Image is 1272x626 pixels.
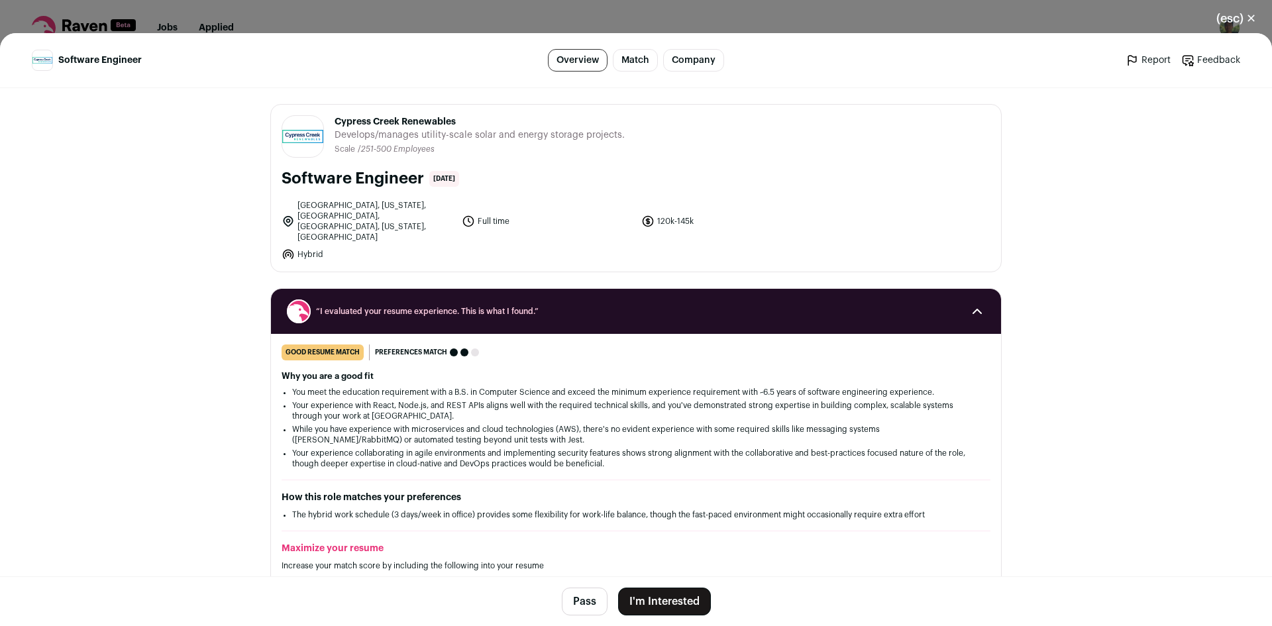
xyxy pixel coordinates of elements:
span: “I evaluated your resume experience. This is what I found.” [316,306,956,317]
img: 67384acc36e7be3b5914db4db30775a0337c008e8d921a796b36ab90b343a4fa.png [282,130,323,143]
li: / [358,144,435,154]
li: While you have experience with microservices and cloud technologies (AWS), there's no evident exp... [292,424,980,445]
button: Close modal [1200,4,1272,33]
a: Overview [548,49,608,72]
p: Increase your match score by including the following into your resume [282,560,990,571]
button: Pass [562,588,608,615]
a: Feedback [1181,54,1240,67]
button: I'm Interested [618,588,711,615]
a: Report [1126,54,1171,67]
h2: Maximize your resume [282,542,990,555]
h1: Software Engineer [282,168,424,189]
img: 67384acc36e7be3b5914db4db30775a0337c008e8d921a796b36ab90b343a4fa.png [32,57,52,63]
span: Cypress Creek Renewables [335,115,625,129]
li: 120k-145k [641,200,814,242]
span: [DATE] [429,171,459,187]
li: Scale [335,144,358,154]
li: The hybrid work schedule (3 days/week in office) provides some flexibility for work-life balance,... [292,509,980,520]
a: Match [613,49,658,72]
div: good resume match [282,344,364,360]
h2: How this role matches your preferences [282,491,990,504]
a: Company [663,49,724,72]
h2: Why you are a good fit [282,371,990,382]
li: You meet the education requirement with a B.S. in Computer Science and exceed the minimum experie... [292,387,980,397]
li: Your experience with React, Node.js, and REST APIs aligns well with the required technical skills... [292,400,980,421]
span: Software Engineer [58,54,142,67]
li: Your experience collaborating in agile environments and implementing security features shows stro... [292,448,980,469]
span: Develops/manages utility-scale solar and energy storage projects. [335,129,625,142]
li: Full time [462,200,634,242]
li: [GEOGRAPHIC_DATA], [US_STATE], [GEOGRAPHIC_DATA], [GEOGRAPHIC_DATA], [US_STATE], [GEOGRAPHIC_DATA] [282,200,454,242]
span: Preferences match [375,346,447,359]
span: 251-500 Employees [361,145,435,153]
li: Hybrid [282,248,454,261]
